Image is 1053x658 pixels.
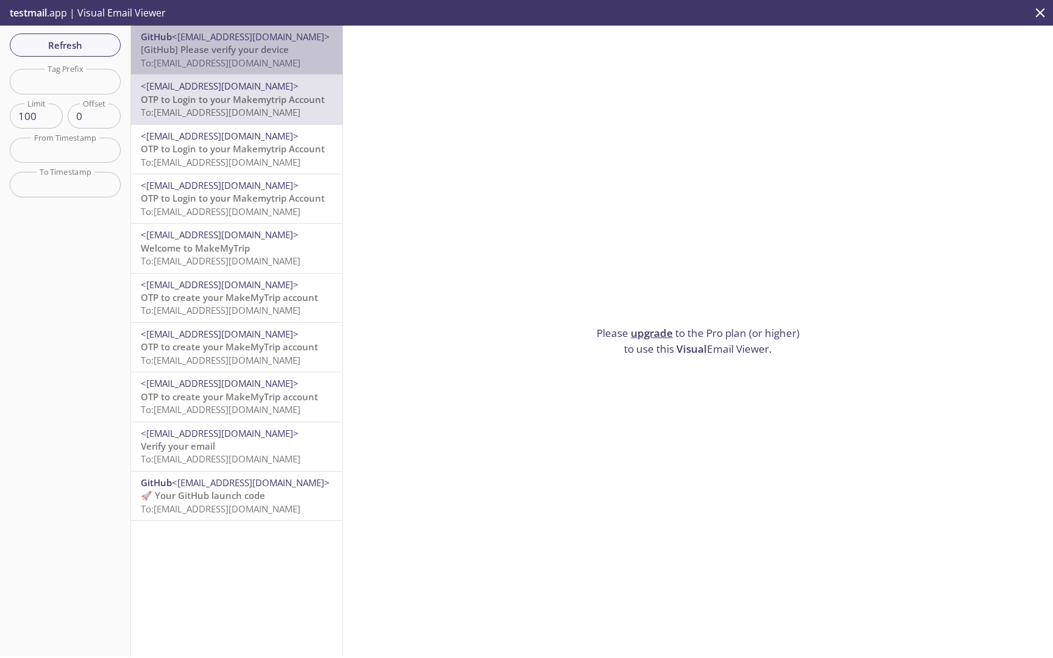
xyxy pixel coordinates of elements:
[172,30,330,43] span: <[EMAIL_ADDRESS][DOMAIN_NAME]>
[141,328,299,340] span: <[EMAIL_ADDRESS][DOMAIN_NAME]>
[676,342,707,356] span: Visual
[141,291,318,303] span: OTP to create your MakeMyTrip account
[141,278,299,291] span: <[EMAIL_ADDRESS][DOMAIN_NAME]>
[141,391,318,403] span: OTP to create your MakeMyTrip account
[141,503,300,515] span: To: [EMAIL_ADDRESS][DOMAIN_NAME]
[141,30,172,43] span: GitHub
[131,174,342,223] div: <[EMAIL_ADDRESS][DOMAIN_NAME]>OTP to Login to your Makemytrip AccountTo:[EMAIL_ADDRESS][DOMAIN_NAME]
[131,26,342,521] nav: emails
[141,440,215,452] span: Verify your email
[131,472,342,520] div: GitHub<[EMAIL_ADDRESS][DOMAIN_NAME]>🚀 Your GitHub launch codeTo:[EMAIL_ADDRESS][DOMAIN_NAME]
[141,143,325,155] span: OTP to Login to your Makemytrip Account
[141,106,300,118] span: To: [EMAIL_ADDRESS][DOMAIN_NAME]
[131,125,342,174] div: <[EMAIL_ADDRESS][DOMAIN_NAME]>OTP to Login to your Makemytrip AccountTo:[EMAIL_ADDRESS][DOMAIN_NAME]
[141,192,325,204] span: OTP to Login to your Makemytrip Account
[131,224,342,272] div: <[EMAIL_ADDRESS][DOMAIN_NAME]>Welcome to MakeMyTripTo:[EMAIL_ADDRESS][DOMAIN_NAME]
[10,6,47,19] span: testmail
[141,489,265,501] span: 🚀 Your GitHub launch code
[131,422,342,471] div: <[EMAIL_ADDRESS][DOMAIN_NAME]>Verify your emailTo:[EMAIL_ADDRESS][DOMAIN_NAME]
[141,427,299,439] span: <[EMAIL_ADDRESS][DOMAIN_NAME]>
[141,43,289,55] span: [GitHub] Please verify your device
[131,26,342,74] div: GitHub<[EMAIL_ADDRESS][DOMAIN_NAME]>[GitHub] Please verify your deviceTo:[EMAIL_ADDRESS][DOMAIN_N...
[141,476,172,489] span: GitHub
[131,372,342,421] div: <[EMAIL_ADDRESS][DOMAIN_NAME]>OTP to create your MakeMyTrip accountTo:[EMAIL_ADDRESS][DOMAIN_NAME]
[141,57,300,69] span: To: [EMAIL_ADDRESS][DOMAIN_NAME]
[10,34,121,57] button: Refresh
[141,341,318,353] span: OTP to create your MakeMyTrip account
[141,242,250,254] span: Welcome to MakeMyTrip
[131,75,342,124] div: <[EMAIL_ADDRESS][DOMAIN_NAME]>OTP to Login to your Makemytrip AccountTo:[EMAIL_ADDRESS][DOMAIN_NAME]
[141,93,325,105] span: OTP to Login to your Makemytrip Account
[131,274,342,322] div: <[EMAIL_ADDRESS][DOMAIN_NAME]>OTP to create your MakeMyTrip accountTo:[EMAIL_ADDRESS][DOMAIN_NAME]
[141,156,300,168] span: To: [EMAIL_ADDRESS][DOMAIN_NAME]
[631,326,673,340] a: upgrade
[141,205,300,218] span: To: [EMAIL_ADDRESS][DOMAIN_NAME]
[592,325,805,356] p: Please to the Pro plan (or higher) to use this Email Viewer.
[131,323,342,372] div: <[EMAIL_ADDRESS][DOMAIN_NAME]>OTP to create your MakeMyTrip accountTo:[EMAIL_ADDRESS][DOMAIN_NAME]
[172,476,330,489] span: <[EMAIL_ADDRESS][DOMAIN_NAME]>
[141,255,300,267] span: To: [EMAIL_ADDRESS][DOMAIN_NAME]
[141,80,299,92] span: <[EMAIL_ADDRESS][DOMAIN_NAME]>
[141,403,300,416] span: To: [EMAIL_ADDRESS][DOMAIN_NAME]
[141,130,299,142] span: <[EMAIL_ADDRESS][DOMAIN_NAME]>
[141,453,300,465] span: To: [EMAIL_ADDRESS][DOMAIN_NAME]
[141,377,299,389] span: <[EMAIL_ADDRESS][DOMAIN_NAME]>
[141,354,300,366] span: To: [EMAIL_ADDRESS][DOMAIN_NAME]
[141,304,300,316] span: To: [EMAIL_ADDRESS][DOMAIN_NAME]
[141,228,299,241] span: <[EMAIL_ADDRESS][DOMAIN_NAME]>
[141,179,299,191] span: <[EMAIL_ADDRESS][DOMAIN_NAME]>
[19,37,111,53] span: Refresh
